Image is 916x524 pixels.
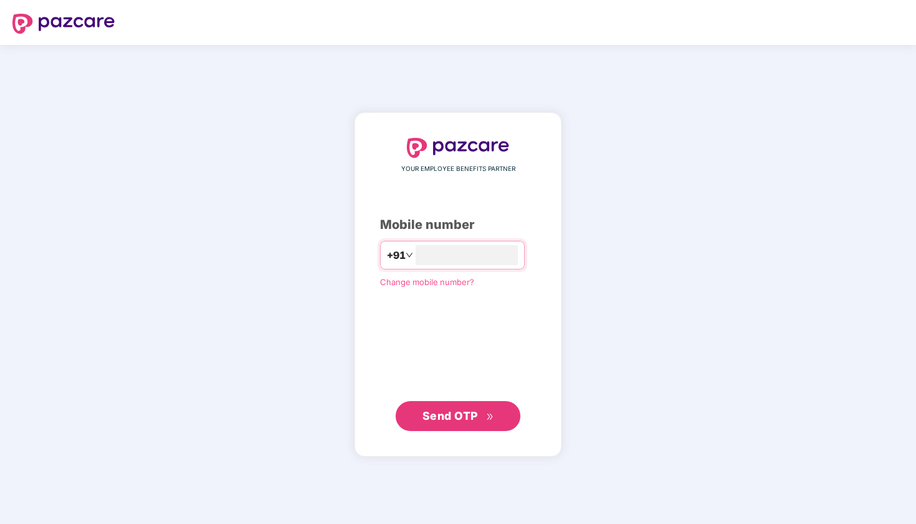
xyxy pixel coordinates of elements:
[486,413,494,421] span: double-right
[12,14,115,34] img: logo
[401,164,515,174] span: YOUR EMPLOYEE BENEFITS PARTNER
[407,138,509,158] img: logo
[406,251,413,259] span: down
[396,401,520,431] button: Send OTPdouble-right
[380,215,536,235] div: Mobile number
[380,277,474,287] a: Change mobile number?
[387,248,406,263] span: +91
[422,409,478,422] span: Send OTP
